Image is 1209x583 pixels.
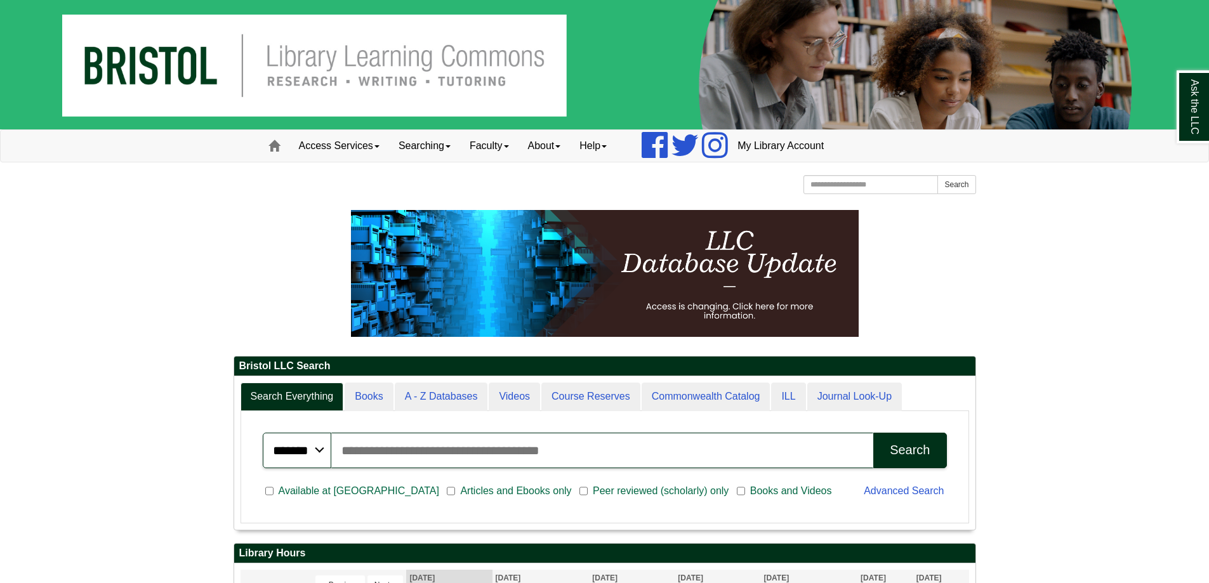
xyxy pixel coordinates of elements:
a: Books [345,383,393,411]
button: Search [937,175,975,194]
span: [DATE] [496,573,521,582]
a: Commonwealth Catalog [642,383,770,411]
a: Course Reserves [541,383,640,411]
img: HTML tutorial [351,210,859,337]
a: Searching [389,130,460,162]
div: Search [890,443,930,457]
a: About [519,130,571,162]
a: My Library Account [728,130,833,162]
a: A - Z Databases [395,383,488,411]
a: Search Everything [241,383,344,411]
span: [DATE] [409,573,435,582]
a: Help [570,130,616,162]
a: Videos [489,383,540,411]
a: Journal Look-Up [807,383,902,411]
input: Books and Videos [737,485,745,497]
span: [DATE] [861,573,886,582]
span: [DATE] [678,573,703,582]
a: Access Services [289,130,389,162]
h2: Bristol LLC Search [234,357,975,376]
span: [DATE] [763,573,789,582]
span: Books and Videos [745,483,837,499]
span: [DATE] [592,573,618,582]
input: Articles and Ebooks only [447,485,455,497]
a: Advanced Search [864,485,944,496]
span: Available at [GEOGRAPHIC_DATA] [274,483,444,499]
span: [DATE] [916,573,942,582]
a: ILL [771,383,805,411]
span: Articles and Ebooks only [455,483,576,499]
span: Peer reviewed (scholarly) only [588,483,734,499]
input: Peer reviewed (scholarly) only [579,485,588,497]
input: Available at [GEOGRAPHIC_DATA] [265,485,274,497]
button: Search [873,433,946,468]
a: Faculty [460,130,519,162]
h2: Library Hours [234,544,975,563]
